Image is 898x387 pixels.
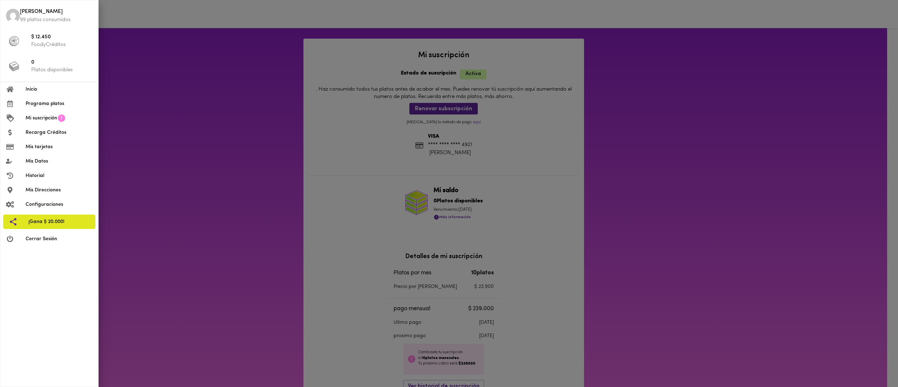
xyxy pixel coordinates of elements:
span: Cerrar Sesión [26,235,93,243]
span: Configuraciones [26,201,93,208]
p: Platos disponibles [31,66,93,74]
span: ¡Gana $ 20.000! [28,218,90,225]
span: Mis Direcciones [26,186,93,194]
span: Programa platos [26,100,93,107]
span: Historial [26,172,93,179]
iframe: Messagebird Livechat Widget [857,346,891,380]
span: Mi suscripción [26,114,57,122]
p: 99 platos consumidos [20,16,93,24]
span: [PERSON_NAME] [20,8,93,16]
img: foody-creditos-black.png [9,36,19,46]
span: $ 12.450 [31,33,93,41]
span: Inicio [26,86,93,93]
p: FoodyCréditos [31,41,93,48]
span: Mis tarjetas [26,143,93,151]
span: Mis Datos [26,158,93,165]
span: Recarga Créditos [26,129,93,136]
img: platos_menu.png [9,61,19,72]
span: 0 [31,59,93,67]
